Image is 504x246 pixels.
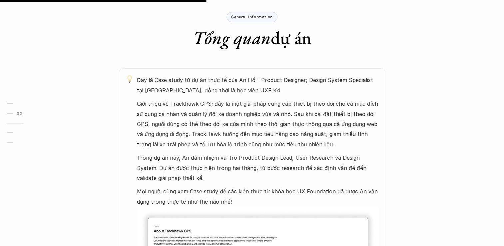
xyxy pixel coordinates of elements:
p: Giới thiệu về Trackhawk GPS; đây là một giải pháp cung cấp thiết bị theo dõi cho cả mục đích sử d... [137,99,379,149]
em: Tổng quan [193,26,271,49]
a: 02 [7,109,38,117]
p: General Information [231,14,272,19]
h1: dự án [193,27,311,49]
p: Trong dự án này, An đảm nhiệm vai trò Product Design Lead, User Research và Design System. Dự án ... [137,153,379,183]
p: Mọi người cùng xem Case study để các kiến thức từ khóa học UX Foundation đã được An vận dụng tron... [137,186,379,207]
p: Đây là Case study từ dự án thực tế của An Hồ - Product Designer; Design System Specialist tại [GE... [137,75,379,95]
strong: 02 [17,111,22,116]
